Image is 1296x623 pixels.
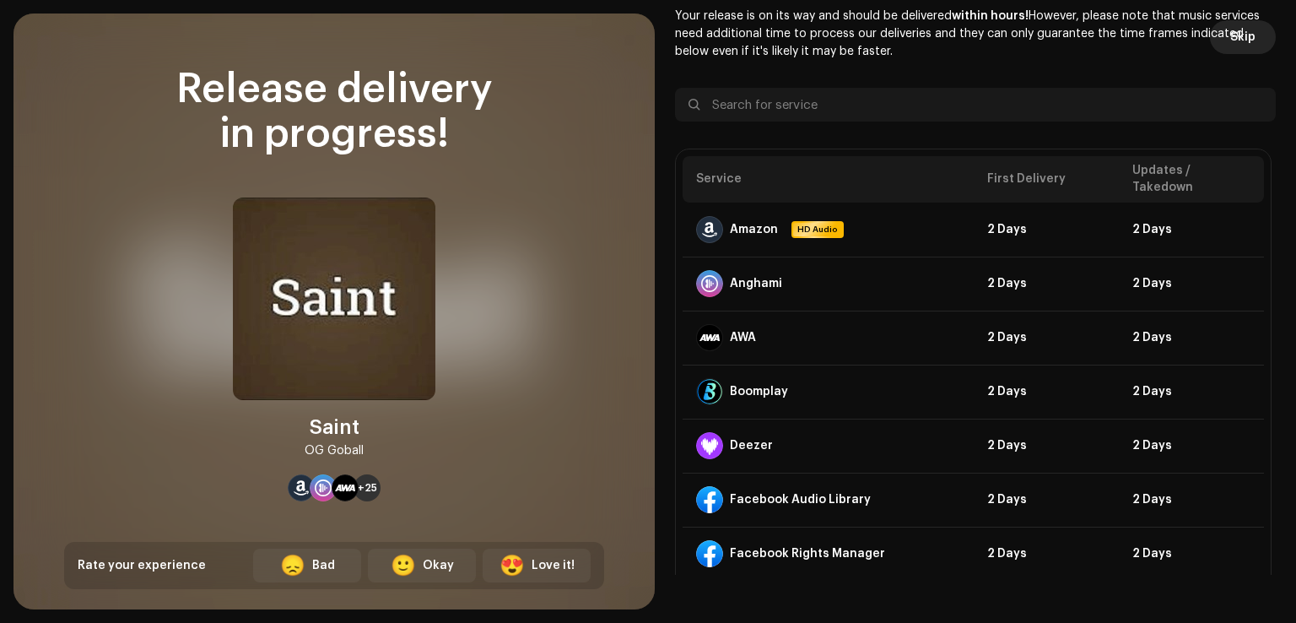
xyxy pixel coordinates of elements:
td: 2 Days [974,473,1119,527]
p: Your release is on its way and should be delivered However, please note that music services need ... [675,8,1276,61]
div: 😍 [499,555,525,576]
input: Search for service [675,88,1276,122]
td: 2 Days [974,257,1119,311]
div: Facebook Rights Manager [730,547,885,561]
td: 2 Days [974,419,1119,473]
b: within hours! [952,10,1029,22]
td: 2 Days [1119,473,1264,527]
div: Release delivery in progress! [64,68,604,157]
img: b977c86b-050d-4565-8b01-0c07ec4f3e68 [233,198,435,400]
td: 2 Days [974,203,1119,257]
div: Love it! [532,557,575,575]
span: +25 [358,481,377,495]
div: Boomplay [730,385,788,398]
div: Facebook Audio Library [730,493,871,507]
td: 2 Days [1119,527,1264,581]
div: OG Goball [305,441,364,461]
div: Saint [310,414,359,441]
td: 2 Days [974,527,1119,581]
div: Anghami [730,277,782,290]
td: 2 Days [1119,257,1264,311]
th: Updates / Takedown [1119,156,1264,203]
th: First Delivery [974,156,1119,203]
span: Skip [1230,20,1255,54]
div: 🙂 [391,555,416,576]
div: Okay [423,557,454,575]
td: 2 Days [974,365,1119,419]
td: 2 Days [974,311,1119,365]
div: Amazon [730,223,778,236]
td: 2 Days [1119,419,1264,473]
div: AWA [730,331,756,344]
th: Service [683,156,974,203]
span: Rate your experience [78,560,206,572]
div: 😞 [280,555,305,576]
td: 2 Days [1119,311,1264,365]
td: 2 Days [1119,203,1264,257]
button: Skip [1210,20,1276,54]
div: Bad [312,557,335,575]
span: HD Audio [793,223,842,236]
td: 2 Days [1119,365,1264,419]
div: Deezer [730,439,773,452]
